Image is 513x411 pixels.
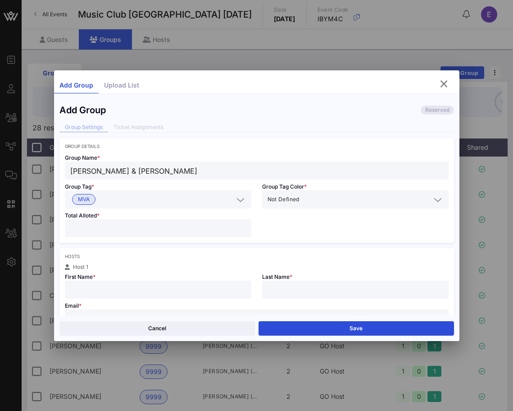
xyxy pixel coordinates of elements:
div: Not Defined [262,190,449,208]
span: Last Name [262,273,292,280]
div: MVA [65,190,251,208]
div: Hosts [65,254,449,259]
span: Email [65,302,82,309]
button: Cancel [59,321,255,336]
div: Add Group [59,105,106,115]
span: Group Tag [65,183,94,190]
button: Save [259,321,454,336]
div: Group Details [65,143,449,149]
span: Group Name [65,154,100,161]
div: Reserved [421,106,454,115]
span: Group Tag Color [262,183,307,190]
div: Upload List [99,78,145,93]
span: MVA [78,194,90,204]
span: Host 1 [73,263,88,270]
span: First Name [65,273,95,280]
span: Not Defined [268,195,300,204]
span: Total Alloted [65,212,100,219]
